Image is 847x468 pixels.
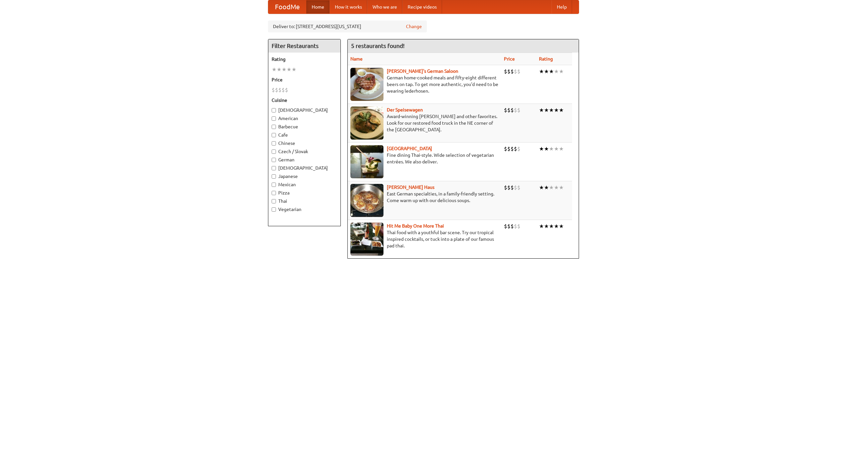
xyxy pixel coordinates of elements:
label: Pizza [272,190,337,196]
li: ★ [544,106,549,114]
a: Price [504,56,515,62]
label: Mexican [272,181,337,188]
input: [DEMOGRAPHIC_DATA] [272,108,276,112]
input: Czech / Slovak [272,149,276,154]
input: Thai [272,199,276,203]
input: German [272,158,276,162]
input: [DEMOGRAPHIC_DATA] [272,166,276,170]
a: [PERSON_NAME]'s German Saloon [387,68,458,74]
label: German [272,156,337,163]
p: Award-winning [PERSON_NAME] and other favorites. Look for our restored food truck in the NE corne... [350,113,499,133]
li: ★ [539,68,544,75]
li: ★ [549,68,554,75]
li: $ [514,68,517,75]
ng-pluralize: 5 restaurants found! [351,43,405,49]
a: Home [306,0,330,14]
li: ★ [539,184,544,191]
li: $ [507,68,511,75]
label: Thai [272,198,337,204]
p: East German specialties, in a family-friendly setting. Come warm up with our delicious soups. [350,191,499,204]
a: Recipe videos [402,0,442,14]
input: Pizza [272,191,276,195]
label: Japanese [272,173,337,180]
li: $ [514,184,517,191]
li: $ [511,106,514,114]
a: FoodMe [268,0,306,14]
img: satay.jpg [350,145,383,178]
h5: Cuisine [272,97,337,104]
li: $ [507,223,511,230]
a: [GEOGRAPHIC_DATA] [387,146,432,151]
li: $ [517,106,520,114]
li: ★ [559,106,564,114]
li: ★ [559,223,564,230]
li: $ [511,145,514,152]
li: ★ [554,68,559,75]
li: ★ [559,145,564,152]
li: ★ [549,106,554,114]
li: ★ [539,145,544,152]
li: $ [504,184,507,191]
input: Chinese [272,141,276,146]
a: Help [552,0,572,14]
li: ★ [554,106,559,114]
li: $ [517,145,520,152]
p: Thai food with a youthful bar scene. Try our tropical inspired cocktails, or tuck into a plate of... [350,229,499,249]
img: kohlhaus.jpg [350,184,383,217]
li: $ [514,223,517,230]
li: ★ [549,145,554,152]
li: $ [517,223,520,230]
img: babythai.jpg [350,223,383,256]
li: ★ [554,184,559,191]
label: [DEMOGRAPHIC_DATA] [272,107,337,113]
li: $ [517,184,520,191]
label: Cafe [272,132,337,138]
li: $ [511,184,514,191]
input: Barbecue [272,125,276,129]
label: Chinese [272,140,337,147]
li: ★ [549,223,554,230]
label: Czech / Slovak [272,148,337,155]
input: Vegetarian [272,207,276,212]
li: $ [504,145,507,152]
input: Japanese [272,174,276,179]
a: Name [350,56,363,62]
li: $ [507,184,511,191]
p: Fine dining Thai-style. Wide selection of vegetarian entrées. We also deliver. [350,152,499,165]
li: ★ [291,66,296,73]
li: $ [511,223,514,230]
li: $ [285,86,288,94]
li: ★ [544,145,549,152]
li: $ [507,145,511,152]
a: Hit Me Baby One More Thai [387,223,444,229]
img: esthers.jpg [350,68,383,101]
li: ★ [282,66,287,73]
li: $ [514,145,517,152]
input: Cafe [272,133,276,137]
li: ★ [559,68,564,75]
li: $ [511,68,514,75]
li: ★ [544,184,549,191]
h5: Rating [272,56,337,63]
label: Barbecue [272,123,337,130]
li: $ [504,223,507,230]
li: ★ [554,145,559,152]
input: Mexican [272,183,276,187]
li: ★ [539,223,544,230]
li: ★ [559,184,564,191]
li: $ [275,86,278,94]
h4: Filter Restaurants [268,39,340,53]
li: ★ [549,184,554,191]
li: ★ [544,223,549,230]
a: Rating [539,56,553,62]
li: ★ [544,68,549,75]
a: [PERSON_NAME] Haus [387,185,434,190]
p: German home-cooked meals and fifty-eight different beers on tap. To get more authentic, you'd nee... [350,74,499,94]
input: American [272,116,276,121]
a: Der Speisewagen [387,107,423,112]
div: Deliver to: [STREET_ADDRESS][US_STATE] [268,21,427,32]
